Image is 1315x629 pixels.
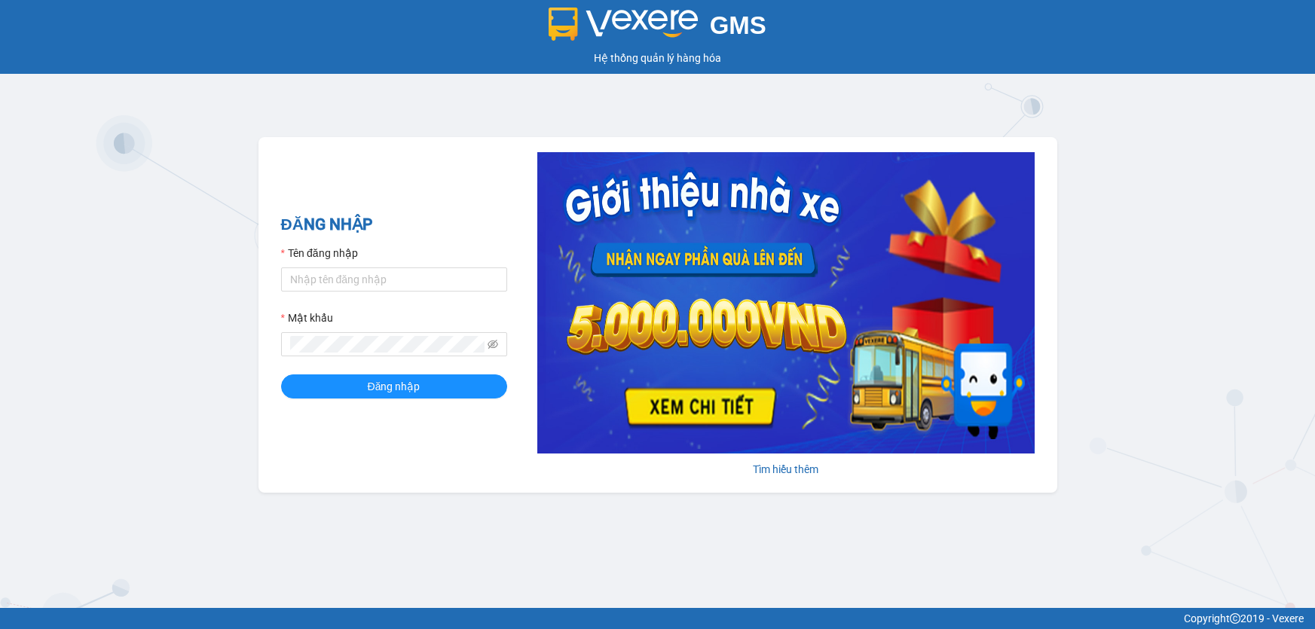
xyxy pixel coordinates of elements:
[710,11,766,39] span: GMS
[281,267,507,292] input: Tên đăng nhập
[1230,613,1240,624] span: copyright
[537,461,1035,478] div: Tìm hiểu thêm
[537,152,1035,453] img: banner-0
[290,336,485,353] input: Mật khẩu
[488,339,498,350] span: eye-invisible
[281,245,358,261] label: Tên đăng nhập
[281,310,333,326] label: Mật khẩu
[11,610,1304,627] div: Copyright 2019 - Vexere
[549,8,698,41] img: logo 2
[549,23,766,35] a: GMS
[4,50,1311,66] div: Hệ thống quản lý hàng hóa
[281,374,507,398] button: Đăng nhập
[281,212,507,237] h2: ĐĂNG NHẬP
[368,378,420,395] span: Đăng nhập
